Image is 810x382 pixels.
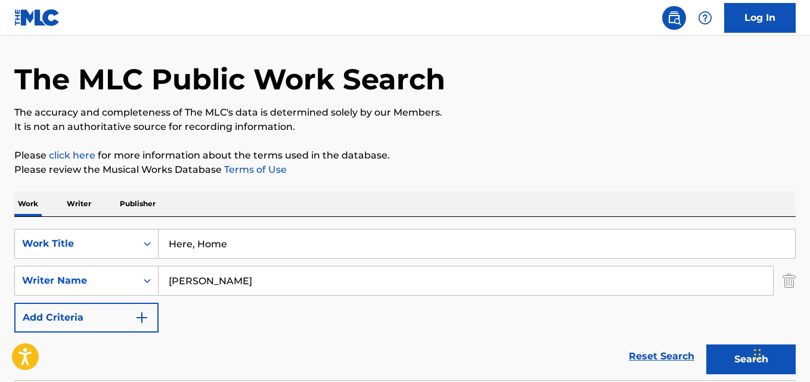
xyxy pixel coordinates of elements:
[63,191,95,216] p: Writer
[135,310,149,325] img: 9d2ae6d4665cec9f34b9.svg
[22,237,129,251] div: Work Title
[750,325,810,382] iframe: Chat Widget
[14,303,159,333] button: Add Criteria
[14,9,60,26] img: MLC Logo
[754,337,761,372] div: Drag
[783,266,796,296] img: Delete Criterion
[706,344,796,374] button: Search
[14,229,796,380] form: Search Form
[14,105,796,120] p: The accuracy and completeness of The MLC's data is determined solely by our Members.
[698,11,712,25] img: help
[623,343,700,369] a: Reset Search
[667,11,681,25] img: search
[22,274,129,288] div: Writer Name
[724,3,796,33] a: Log In
[14,61,445,97] h1: The MLC Public Work Search
[14,163,796,177] p: Please review the Musical Works Database
[49,150,95,161] a: click here
[222,164,287,175] a: Terms of Use
[14,191,42,216] p: Work
[662,6,686,30] a: Public Search
[14,120,796,134] p: It is not an authoritative source for recording information.
[14,148,796,163] p: Please for more information about the terms used in the database.
[693,6,717,30] div: Help
[116,191,159,216] p: Publisher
